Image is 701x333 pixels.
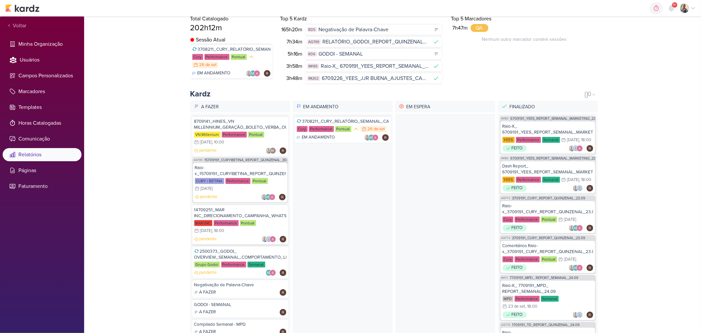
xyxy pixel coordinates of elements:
div: Raio-X_ 7709191_MPD_ REPORT_SEMANAL_24.09 [502,283,593,295]
div: Nenhum outro marcador contém sessões [451,32,598,43]
p: FEITO [512,265,523,271]
p: EM ANDAMENTO [302,134,335,141]
div: VN Millenium [194,132,221,138]
a: RD5 Negativação de Palavra-Chave [305,24,442,35]
p: AG [251,72,255,75]
p: AG [573,267,578,270]
p: FEITO [512,312,523,318]
p: FEITO [512,145,523,152]
div: Negativação de Palavra-Chave [194,282,286,288]
div: GODOI - SEMANAL [194,302,286,308]
img: Iara Santos [569,265,575,271]
a: 2500373_GODOI_ OVERVIEW_SEMANAL_COMPORTAMENTO_LEADS Grupo Godoi Performance Semanal pendente AG [192,246,288,278]
p: A Fazer [200,102,288,112]
li: Páginas [3,164,82,177]
p: Finalizado [508,102,596,112]
li: Comunicação [3,132,82,145]
img: Alessandra Gomes [269,236,276,243]
span: AG772 [501,196,511,200]
a: Comentários Raio-x_3709191_CURY_REPORT_QUINZENAL_23.09 Cury Performance Pontual [DATE] FEITO AG [501,241,595,273]
div: [DATE] [564,218,576,222]
p: FEITO [512,185,523,192]
img: Iara Santos [572,185,579,192]
div: , 10:00 [212,140,224,144]
div: Cury [297,126,308,132]
div: 5h16m [282,50,305,58]
span: Total Catalogado [190,15,229,22]
div: Pontual [252,178,268,184]
a: Raio-X_ 7709191_MPD_ REPORT_SEMANAL_24.09 MPD Performance Semanal 23 de set , 18:00 FEITO [501,281,595,320]
p: pendente [199,147,217,154]
img: Caroline Traven De Andrade [576,312,583,318]
div: QA [471,24,488,32]
div: Aline Gimenez Graciano [265,194,271,200]
li: Relatórios [3,148,82,161]
div: Aline Gimenez Graciano [572,225,579,231]
div: Isabella Machado Guimarães [269,147,276,154]
div: Pontual [335,126,351,132]
div: 3708211_CURY_RELATÓRIO_SEMANAL_CAMPANHA_CONTRATAÇÃO_RJ [297,118,389,124]
a: 1709191_TD_REPORT_QUINZENAL_24.09 [512,323,580,327]
p: Em Espera [405,102,493,112]
div: [DATE] [200,229,212,233]
a: Raio-x_15709191_CURY|BETINA_REPORT_QUINZENAL_30.09 CURY | BETINA Performance Pontual [DATE] pende... [193,163,288,202]
img: Alessandra Gomes [576,265,583,271]
div: [DATE] [567,138,579,142]
p: Em Andamento [302,102,391,112]
img: Alessandra Gomes [372,134,379,141]
div: Performance [515,296,540,302]
div: AG769 [307,39,321,45]
div: IM202 [307,76,320,81]
div: [DATE] [564,257,576,262]
a: IM202 6709226_YEES_JJR BUENA_AJUSTES_CAMPANHA [305,73,442,84]
div: Aline Gimenez Graciano [266,269,272,276]
img: Iara Santos [246,70,252,77]
div: 7h47m [451,24,471,32]
div: Cury [192,54,203,60]
img: Rafael Dornelles [264,70,270,77]
div: YEES [502,137,515,143]
img: Alessandra Gomes [576,225,583,231]
img: Iara Santos [262,236,268,243]
span: RELATÓRIO_GODOI_REPORT_QUINZENAL_25.09 [323,38,430,46]
img: Alessandra Gomes [576,145,583,152]
img: Rafael Dornelles [587,265,593,271]
div: [DATE] [200,140,212,144]
div: Semanal [541,296,559,302]
div: Pontual [240,220,256,226]
img: tracking [190,38,194,42]
div: Pontual [248,132,264,138]
li: Campos Personalizados [3,69,82,82]
a: Raio-x_3709191_CURY_REPORT_QUINZENAL_23.09 Cury Performance Pontual [DATE] FEITO AG [501,201,595,233]
span: 9+ [673,2,677,8]
div: Cury [502,256,513,262]
div: Pontual [541,256,557,262]
a: AG769 RELATÓRIO_GODOI_REPORT_QUINZENAL_25.09 [305,36,442,47]
a: 3708211_CURY_RELATÓRIO_SEMANAL_CAMPANHA_CONTRATAÇÃO_RJ Cury Performance Pontual 26 de set EM ANDA... [190,44,272,79]
p: IM [271,149,274,153]
a: 7709191_MPD_ REPORT_SEMANAL_24.09 [510,276,579,280]
a: Dash Report_ 6709191_YEES_REPORT_SEMANAL_MARKETING_23.09 YEES Performance Semanal [DATE] , 18:00 ... [501,161,595,193]
a: 3708211_CURY_RELATÓRIO_SEMANAL_CAMPANHA_CONTRATAÇÃO_RJ Cury Performance Pontual 26 de set EM ANDA... [295,116,391,143]
img: Caroline Traven De Andrade [572,145,579,152]
a: 3709191_CURY_REPORT_QUINZENAL_23.09 [512,236,586,240]
span: GODOI - SEMANAL [319,50,363,58]
div: 26 de set [368,127,385,131]
img: Rafael Dornelles [587,185,593,192]
img: Rafael Dornelles [587,312,593,318]
a: 14709251_MAR INC_DIRECIONAMENTO_CAMPANHA_WHATSAPP MAR INC Performance Pontual [DATE] , 18:00 pend... [192,204,288,244]
div: , 18:00 [579,178,592,182]
div: Raio-X_ 6709191_YEES_REPORT_SEMANAL_MARKETING_23.09 [502,123,593,135]
a: GODOI - SEMANAL A FAZER [192,299,288,318]
li: Usuários [3,53,82,66]
div: [DATE] [567,178,579,182]
img: Caroline Traven De Andrade [266,236,272,243]
div: 8709141_HINES_VN MILLENNIUM_GERAÇÃO_BOLETO_VERBA_OUTUBRO [194,118,286,130]
div: Kardz [190,89,211,99]
a: 15709191_CURY|BETINA_REPORT_QUINZENAL_30.09 [205,158,292,162]
div: , 18:00 [212,229,224,233]
img: Iara Santos [680,4,689,13]
a: 6709191_YEES_REPORT_SEMANAL_MARKETING_23.09 [511,157,601,160]
img: Iara Santos [569,225,575,231]
div: Raio-x_15709191_CURY|BETINA_REPORT_QUINZENAL_30.09 [195,165,286,177]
